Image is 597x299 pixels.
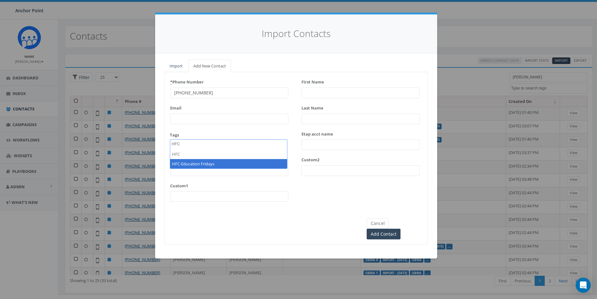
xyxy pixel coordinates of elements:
label: Etap acct name [301,129,333,137]
label: Custom2 [301,155,319,163]
textarea: Search [172,141,184,147]
input: Enter a valid email address (e.g., example@domain.com) [170,114,288,124]
label: Custom1 [170,181,188,189]
label: Tags [170,132,179,138]
button: Cancel [367,218,389,229]
li: HFC [170,149,287,159]
a: Add New Contact [188,60,231,72]
label: Phone Number [170,77,204,85]
label: Last Name [301,103,323,111]
label: First Name [301,77,324,85]
div: Open Intercom Messenger [576,278,591,293]
input: +1 214-248-4342 [170,88,288,98]
abbr: required [170,79,172,85]
label: Email [170,103,181,111]
input: Add Contact [367,229,401,239]
li: HFC-Education Fridays [170,159,287,169]
a: Import [165,60,188,72]
h4: Import Contacts [165,27,428,40]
